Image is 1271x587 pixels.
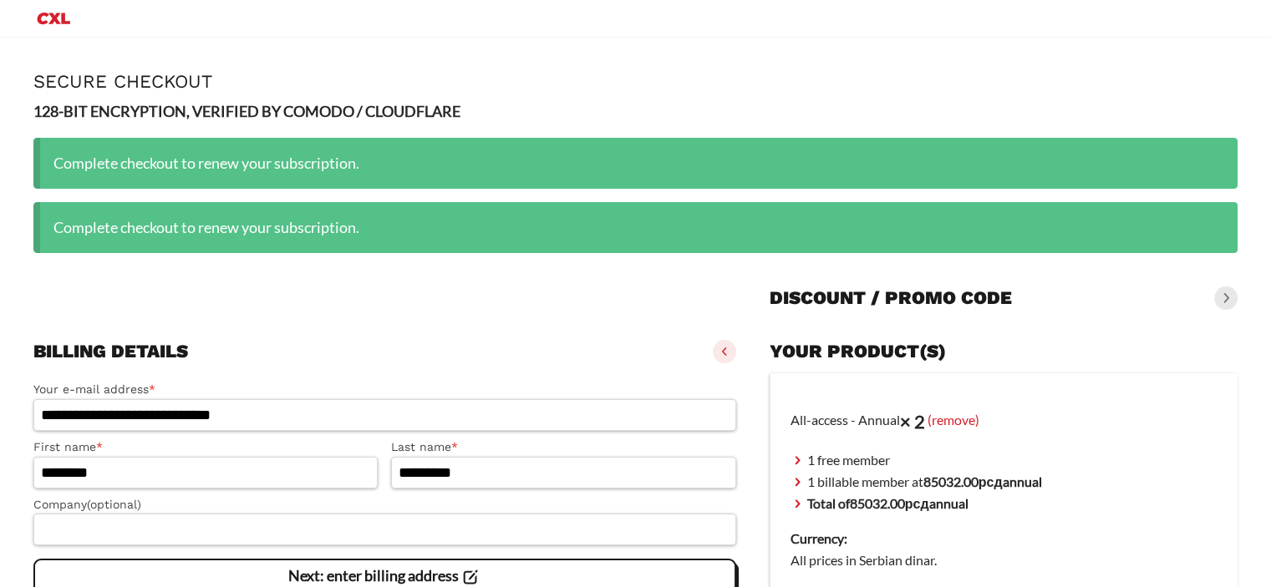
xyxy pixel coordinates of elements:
strong: Total of annual [807,495,969,511]
div: Complete checkout to renew your subscription. [33,138,1238,189]
span: рсд [905,495,929,511]
strong: annual [923,473,1042,489]
li: 1 billable member at [807,471,1218,493]
h3: Discount / promo code [770,286,1012,310]
bdi: 85032.00 [923,473,1003,489]
h1: Secure Checkout [33,71,1238,92]
strong: × 2 [900,410,925,433]
a: (remove) [928,411,979,427]
h3: Billing details [33,340,188,363]
label: Your e-mail address [33,380,736,399]
label: Last name [391,438,735,457]
strong: 128-BIT ENCRYPTION, VERIFIED BY COMODO / CLOUDFLARE [33,102,460,120]
label: Company [33,495,736,514]
span: (optional) [87,498,141,511]
td: All-access - Annual [770,373,1238,582]
div: Complete checkout to renew your subscription. [33,202,1238,253]
bdi: 85032.00 [850,495,929,511]
label: First name [33,438,378,457]
dt: Currency: [791,528,1218,549]
li: 1 free member [807,449,1218,471]
dd: All prices in Serbian dinar. [791,549,1218,571]
span: рсд [979,473,1003,489]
